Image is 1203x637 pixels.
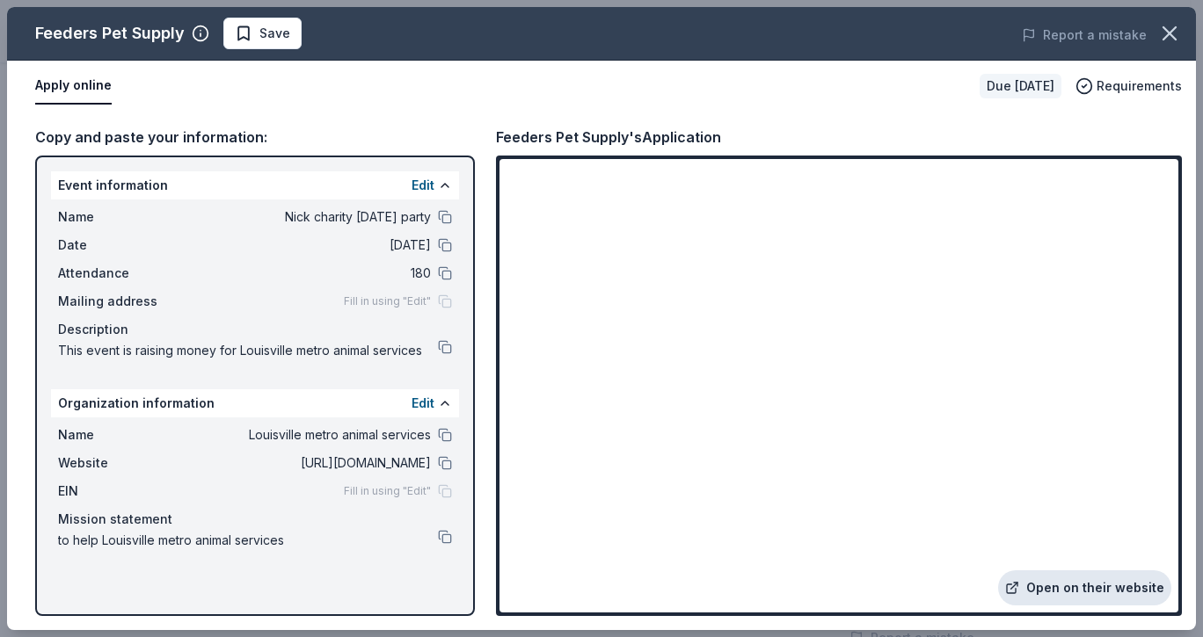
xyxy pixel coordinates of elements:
button: Save [223,18,302,49]
span: Fill in using "Edit" [344,484,431,498]
span: [URL][DOMAIN_NAME] [176,452,431,474]
span: Requirements [1097,76,1182,97]
div: Organization information [51,389,459,417]
div: Feeders Pet Supply [35,19,185,47]
span: Mailing address [58,291,176,312]
button: Apply online [35,68,112,105]
button: Edit [412,175,434,196]
span: This event is raising money for Louisville metro animal services [58,340,438,361]
span: Date [58,235,176,256]
span: EIN [58,481,176,502]
span: to help Louisville metro animal services [58,530,438,551]
span: Louisville metro animal services [176,424,431,445]
div: Feeders Pet Supply's Application [496,126,721,148]
span: Attendance [58,263,176,284]
span: Name [58,424,176,445]
button: Report a mistake [1022,25,1147,46]
span: Save [259,23,290,44]
div: Mission statement [58,509,452,530]
button: Edit [412,393,434,414]
a: Open on their website [998,570,1171,605]
span: Fill in using "Edit" [344,294,431,308]
div: Copy and paste your information: [35,126,475,148]
span: [DATE] [176,235,431,256]
button: Requirements [1075,76,1182,97]
div: Event information [51,171,459,199]
span: Website [58,452,176,474]
div: Description [58,319,452,340]
span: 180 [176,263,431,284]
span: Name [58,206,176,228]
div: Due [DATE] [980,74,1061,98]
span: Nick charity [DATE] party [176,206,431,228]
